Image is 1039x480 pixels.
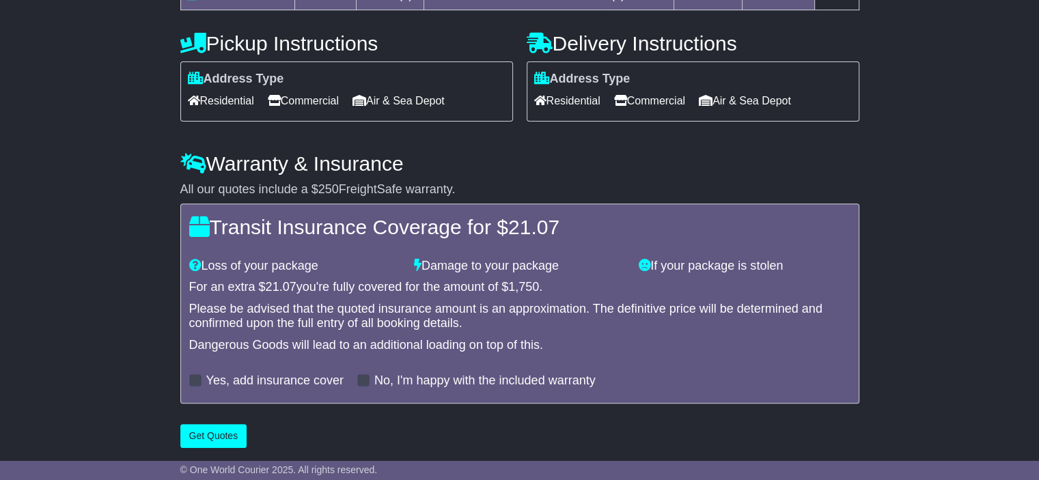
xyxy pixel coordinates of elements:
span: Residential [188,90,254,111]
div: Damage to your package [407,259,632,274]
h4: Pickup Instructions [180,32,513,55]
span: 21.07 [266,280,296,294]
button: Get Quotes [180,424,247,448]
label: Address Type [188,72,284,87]
div: Loss of your package [182,259,407,274]
span: 21.07 [508,216,559,238]
label: Yes, add insurance cover [206,373,344,389]
span: © One World Courier 2025. All rights reserved. [180,464,378,475]
div: If your package is stolen [632,259,857,274]
span: 250 [318,182,339,196]
span: Air & Sea Depot [352,90,445,111]
span: Residential [534,90,600,111]
span: Air & Sea Depot [699,90,791,111]
div: Please be advised that the quoted insurance amount is an approximation. The definitive price will... [189,302,850,331]
span: Commercial [614,90,685,111]
span: 1,750 [508,280,539,294]
div: All our quotes include a $ FreightSafe warranty. [180,182,859,197]
label: Address Type [534,72,631,87]
label: No, I'm happy with the included warranty [374,373,596,389]
span: Commercial [268,90,339,111]
h4: Delivery Instructions [527,32,859,55]
h4: Transit Insurance Coverage for $ [189,216,850,238]
h4: Warranty & Insurance [180,152,859,175]
div: For an extra $ you're fully covered for the amount of $ . [189,280,850,295]
div: Dangerous Goods will lead to an additional loading on top of this. [189,338,850,353]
